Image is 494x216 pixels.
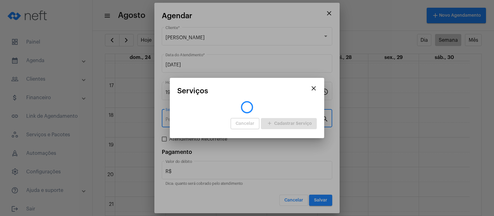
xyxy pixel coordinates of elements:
[266,120,273,128] mat-icon: add
[177,87,208,95] span: Serviços
[236,121,254,126] span: Cancelar
[261,118,317,129] button: Cadastrar Serviço
[310,85,317,92] mat-icon: close
[266,121,312,126] span: Cadastrar Serviço
[231,118,259,129] button: Cancelar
